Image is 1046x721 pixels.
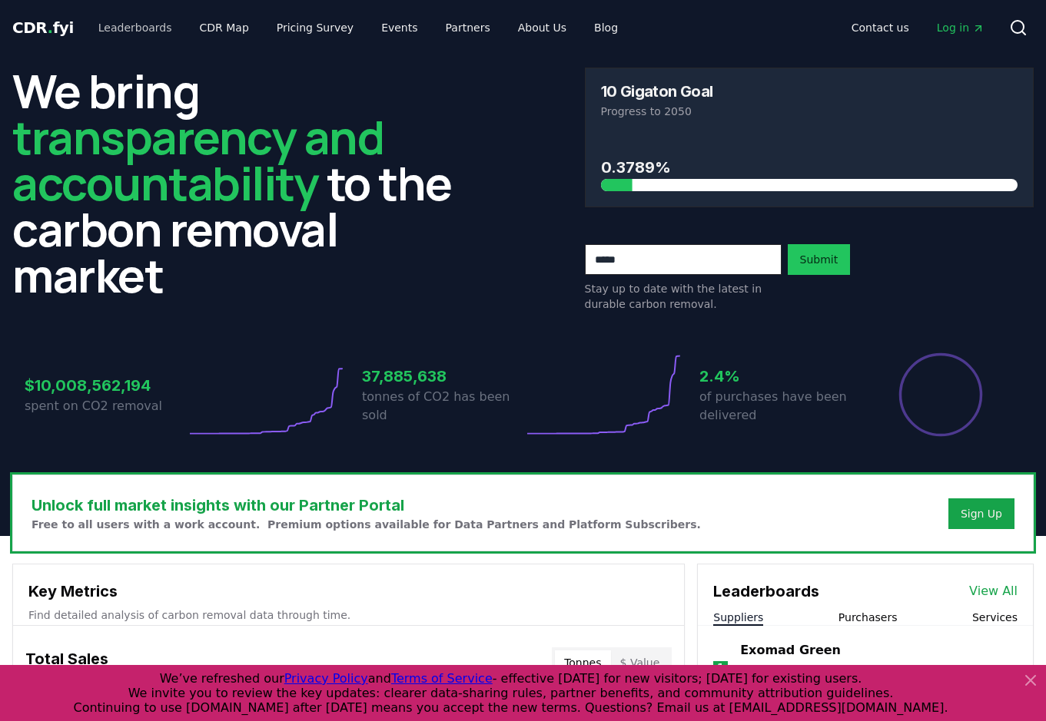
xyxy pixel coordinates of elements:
[717,660,725,678] p: 1
[264,14,366,41] a: Pricing Survey
[611,650,669,675] button: $ Value
[12,17,74,38] a: CDR.fyi
[601,104,1018,119] p: Progress to 2050
[601,156,1018,179] h3: 0.3789%
[713,580,819,603] h3: Leaderboards
[25,397,186,415] p: spent on CO2 removal
[925,14,997,41] a: Log in
[699,365,861,388] h3: 2.4%
[32,517,701,532] p: Free to all users with a work account. Premium options available for Data Partners and Platform S...
[48,18,53,37] span: .
[972,610,1018,625] button: Services
[601,84,713,99] h3: 10 Gigaton Goal
[362,388,523,425] p: tonnes of CO2 has been sold
[12,68,462,298] h2: We bring to the carbon removal market
[948,498,1014,529] button: Sign Up
[937,20,985,35] span: Log in
[25,647,108,678] h3: Total Sales
[839,14,921,41] a: Contact us
[28,607,669,623] p: Find detailed analysis of carbon removal data through time.
[362,365,523,388] h3: 37,885,638
[555,650,610,675] button: Tonnes
[188,14,261,41] a: CDR Map
[585,281,782,312] p: Stay up to date with the latest in durable carbon removal.
[25,374,186,397] h3: $10,008,562,194
[961,506,1002,521] a: Sign Up
[839,14,997,41] nav: Main
[506,14,579,41] a: About Us
[12,105,384,214] span: transparency and accountability
[838,610,898,625] button: Purchasers
[740,641,841,660] a: Exomad Green
[369,14,430,41] a: Events
[713,610,763,625] button: Suppliers
[32,494,701,517] h3: Unlock full market insights with our Partner Portal
[86,14,630,41] nav: Main
[788,244,851,275] button: Submit
[12,18,74,37] span: CDR fyi
[699,388,861,425] p: of purchases have been delivered
[582,14,630,41] a: Blog
[969,582,1018,600] a: View All
[86,14,184,41] a: Leaderboards
[28,580,669,603] h3: Key Metrics
[433,14,503,41] a: Partners
[898,352,984,438] div: Percentage of sales delivered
